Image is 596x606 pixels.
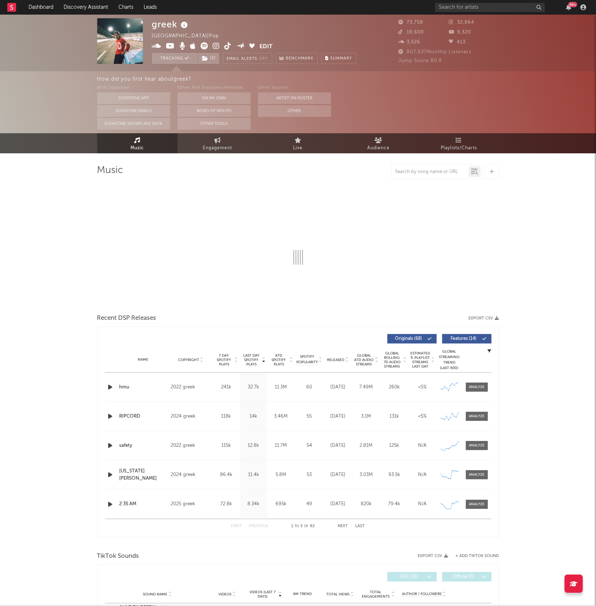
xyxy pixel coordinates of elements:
div: N/A [410,471,435,479]
button: On My Own [178,92,251,104]
span: UGC ( 15 ) [392,575,426,579]
div: 6M Trend [285,591,319,597]
span: 9,320 [449,30,471,35]
div: [DATE] [326,500,350,508]
div: 695k [269,500,293,508]
div: 11.3M [269,384,293,391]
button: Export CSV [469,316,499,321]
div: [GEOGRAPHIC_DATA] | Pop [152,32,228,41]
span: Estimated % Playlist Streams Last Day [410,351,430,369]
div: 5.8M [269,471,293,479]
div: Other A&R Discovery Methods [178,84,251,92]
span: 19,600 [399,30,424,35]
button: Features(14) [442,334,491,344]
div: greek [152,18,190,30]
button: 99+ [566,4,571,10]
button: Sodatone Emails [97,105,170,117]
a: Engagement [178,133,258,153]
a: Audience [338,133,419,153]
span: Originals ( 68 ) [392,337,426,341]
span: Jump Score: 80.9 [399,58,442,63]
span: Last Day Spotify Plays [242,353,261,367]
span: 32,864 [449,20,474,25]
span: Released [327,358,345,362]
div: 820k [354,500,379,508]
span: Global Rolling 7D Audio Streams [382,351,402,369]
button: Export CSV [418,554,448,558]
span: Features ( 14 ) [447,337,481,341]
span: Videos [219,592,232,597]
em: Off [259,57,268,61]
div: 53 [297,471,322,479]
div: 1 5 82 [283,522,323,531]
a: Live [258,133,338,153]
div: 125k [382,442,407,449]
span: Copyright [178,358,199,362]
a: [US_STATE][PERSON_NAME] [119,468,167,482]
span: Global ATD Audio Streams [354,353,374,367]
button: + Add TikTok Sound [448,554,499,558]
a: RIPCORD [119,413,167,420]
div: 11.7M [269,442,293,449]
button: Previous [249,524,269,528]
div: 32.7k [242,384,266,391]
div: Global Streaming Trend (Last 60D) [439,349,460,371]
a: Benchmark [276,53,318,64]
button: Official(0) [442,572,491,582]
span: Summary [331,57,352,61]
span: 3,526 [399,40,421,45]
span: Official ( 0 ) [447,575,481,579]
div: 3.46M [269,413,293,420]
div: 60 [297,384,322,391]
button: + Add TikTok Sound [456,554,499,558]
a: safety [119,442,167,449]
div: [DATE] [326,442,350,449]
div: 118k [215,413,238,420]
input: Search by song name or URL [392,169,469,175]
span: Benchmark [286,54,314,63]
div: 2022 greek [171,383,210,392]
div: 2025 greek [171,500,210,509]
div: 11.4k [242,471,266,479]
button: Sodatone Snowflake Data [97,118,170,130]
div: [DATE] [326,471,350,479]
span: Videos (last 7 days) [248,590,277,599]
button: First [231,524,242,528]
span: Recent DSP Releases [97,314,156,323]
div: [DATE] [326,384,350,391]
span: TikTok Sounds [97,552,139,561]
span: Playlists/Charts [441,144,477,153]
div: 2024 greek [171,412,210,421]
span: ATD Spotify Plays [269,353,289,367]
button: Last [356,524,365,528]
button: Tracking [152,53,198,64]
span: 413 [449,40,466,45]
div: N/A [410,500,435,508]
div: 79.4k [382,500,407,508]
input: Search for artists [435,3,545,12]
div: 7.49M [354,384,379,391]
div: 72.8k [215,500,238,508]
a: 2:35 AM [119,500,167,508]
span: to [295,525,299,528]
button: Email AlertsOff [223,53,272,64]
button: Sodatone App [97,92,170,104]
button: Other Tools [178,118,251,130]
button: Other [258,105,331,117]
span: Sound Name [143,592,168,597]
button: Word Of Mouth [178,105,251,117]
div: N/A [410,442,435,449]
div: <5% [410,413,435,420]
span: Total Engagements [361,590,390,599]
div: 2.81M [354,442,379,449]
span: Music [130,144,144,153]
span: 73,758 [399,20,424,25]
div: With Sodatone [97,84,170,92]
div: 115k [215,442,238,449]
div: 2024 greek [171,471,210,479]
span: Audience [367,144,390,153]
a: Playlists/Charts [419,133,499,153]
